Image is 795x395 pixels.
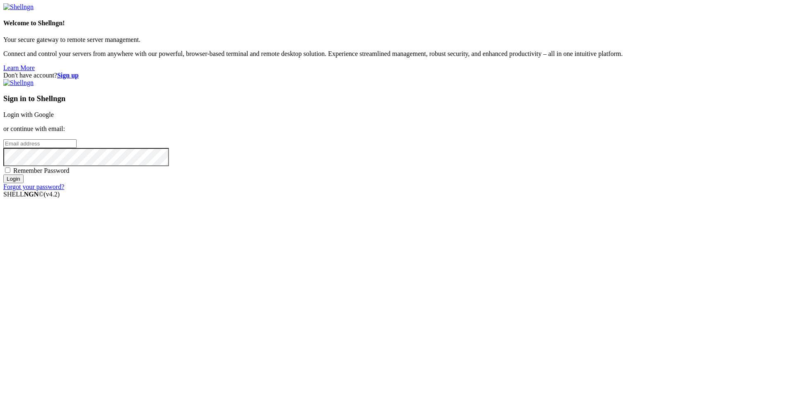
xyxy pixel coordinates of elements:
input: Email address [3,139,77,148]
a: Sign up [57,72,79,79]
img: Shellngn [3,79,34,87]
a: Login with Google [3,111,54,118]
p: Connect and control your servers from anywhere with our powerful, browser-based terminal and remo... [3,50,792,58]
h3: Sign in to Shellngn [3,94,792,103]
div: Don't have account? [3,72,792,79]
a: Learn More [3,64,35,71]
span: 4.2.0 [44,191,60,198]
h4: Welcome to Shellngn! [3,19,792,27]
p: Your secure gateway to remote server management. [3,36,792,44]
p: or continue with email: [3,125,792,133]
img: Shellngn [3,3,34,11]
a: Forgot your password? [3,183,64,190]
input: Remember Password [5,167,10,173]
span: SHELL © [3,191,60,198]
b: NGN [24,191,39,198]
span: Remember Password [13,167,70,174]
input: Login [3,174,24,183]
